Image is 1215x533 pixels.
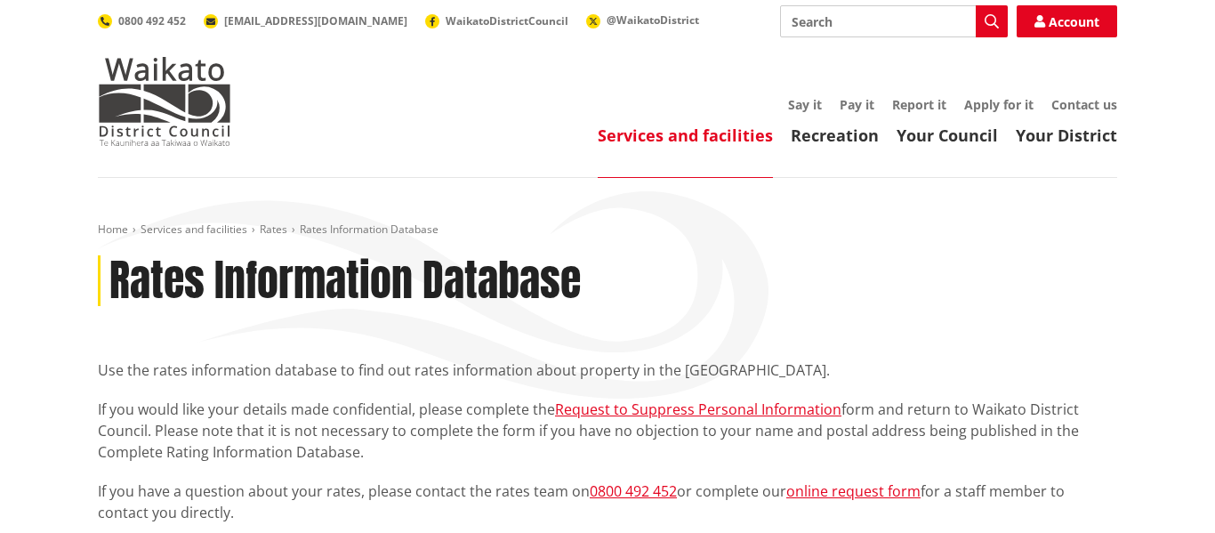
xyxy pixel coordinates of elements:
p: If you have a question about your rates, please contact the rates team on or complete our for a s... [98,481,1117,523]
span: @WaikatoDistrict [607,12,699,28]
a: Pay it [840,96,874,113]
a: Home [98,222,128,237]
a: Account [1017,5,1117,37]
a: @WaikatoDistrict [586,12,699,28]
a: Rates [260,222,287,237]
a: Services and facilities [141,222,247,237]
a: Report it [892,96,946,113]
a: 0800 492 452 [98,13,186,28]
a: Your Council [897,125,998,146]
a: Your District [1016,125,1117,146]
a: Request to Suppress Personal Information [555,400,841,419]
a: 0800 492 452 [590,481,677,501]
a: Recreation [791,125,879,146]
input: Search input [780,5,1008,37]
a: Apply for it [964,96,1034,113]
a: Services and facilities [598,125,773,146]
a: Say it [788,96,822,113]
h1: Rates Information Database [109,255,581,307]
a: online request form [786,481,921,501]
span: WaikatoDistrictCouncil [446,13,568,28]
span: [EMAIL_ADDRESS][DOMAIN_NAME] [224,13,407,28]
a: Contact us [1051,96,1117,113]
img: Waikato District Council - Te Kaunihera aa Takiwaa o Waikato [98,57,231,146]
p: Use the rates information database to find out rates information about property in the [GEOGRAPHI... [98,359,1117,381]
span: 0800 492 452 [118,13,186,28]
a: [EMAIL_ADDRESS][DOMAIN_NAME] [204,13,407,28]
span: Rates Information Database [300,222,439,237]
a: WaikatoDistrictCouncil [425,13,568,28]
nav: breadcrumb [98,222,1117,238]
p: If you would like your details made confidential, please complete the form and return to Waikato ... [98,399,1117,463]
